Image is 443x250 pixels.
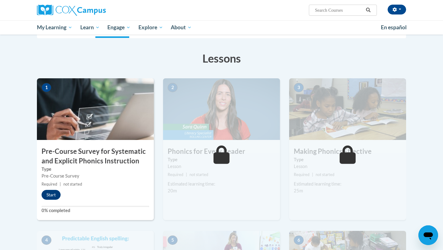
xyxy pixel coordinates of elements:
[168,156,275,163] label: Type
[163,147,280,156] h3: Phonics for Every Reader
[76,20,104,35] a: Learn
[63,182,82,186] span: not started
[42,207,149,214] label: 0% completed
[418,225,438,245] iframe: Button to launch messaging window
[294,163,401,170] div: Lesson
[364,6,373,14] button: Search
[42,236,51,245] span: 4
[294,188,303,193] span: 25m
[107,24,130,31] span: Engage
[42,166,149,173] label: Type
[316,172,334,177] span: not started
[138,24,163,31] span: Explore
[314,6,364,14] input: Search Courses
[37,51,406,66] h3: Lessons
[289,78,406,140] img: Course Image
[167,20,196,35] a: About
[186,172,187,177] span: |
[42,182,57,186] span: Required
[377,21,411,34] a: En español
[33,20,76,35] a: My Learning
[163,78,280,140] img: Course Image
[294,172,309,177] span: Required
[37,24,72,31] span: My Learning
[190,172,208,177] span: not started
[312,172,313,177] span: |
[37,5,154,16] a: Cox Campus
[168,188,177,193] span: 20m
[294,236,304,245] span: 6
[60,182,61,186] span: |
[37,147,154,166] h3: Pre-Course Survey for Systematic and Explicit Phonics Instruction
[37,5,106,16] img: Cox Campus
[294,156,401,163] label: Type
[42,83,51,92] span: 1
[37,78,154,140] img: Course Image
[168,236,178,245] span: 5
[294,181,401,187] div: Estimated learning time:
[168,163,275,170] div: Lesson
[381,24,407,31] span: En español
[42,190,61,200] button: Start
[103,20,134,35] a: Engage
[294,83,304,92] span: 3
[171,24,192,31] span: About
[168,83,178,92] span: 2
[28,20,415,35] div: Main menu
[289,147,406,156] h3: Making Phonics Effective
[388,5,406,14] button: Account Settings
[168,181,275,187] div: Estimated learning time:
[134,20,167,35] a: Explore
[168,172,183,177] span: Required
[80,24,100,31] span: Learn
[42,173,149,179] div: Pre-Course Survey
